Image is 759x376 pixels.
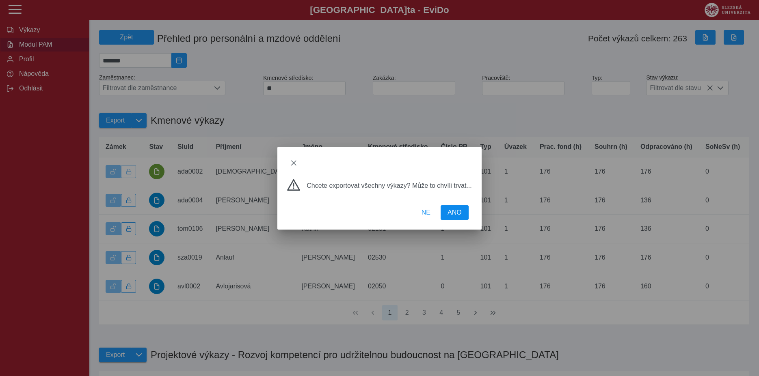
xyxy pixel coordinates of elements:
[441,205,469,220] button: ANO
[422,209,430,216] span: NE
[307,182,471,189] span: Chcete exportovat všechny výkazy? Může to chvíli trvat...
[415,205,437,220] button: NE
[287,157,300,170] button: close
[448,209,462,216] span: ANO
